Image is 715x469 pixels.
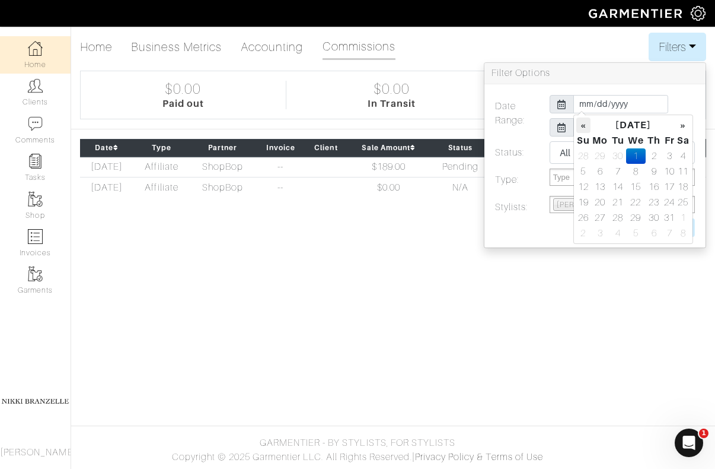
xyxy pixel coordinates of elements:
td: 7 [662,226,676,241]
th: Status [431,139,490,156]
th: « [576,118,590,133]
td: 3 [590,226,610,241]
img: orders-icon-0abe47150d42831381b5fb84f609e132dff9fe21cb692f30cb5eec754e2cba89.png [28,229,43,244]
div: $0.00 [374,81,410,98]
a: Date [95,144,119,152]
td: 25 [676,195,690,210]
td: 24 [662,195,676,210]
td: $189.00 [347,157,431,178]
th: Mo [590,133,610,148]
label: Date Range: [486,95,541,141]
a: Business Metrics [131,35,222,59]
td: [DATE] [80,178,134,198]
td: 21 [610,195,626,210]
th: Invoice [256,139,306,156]
th: Tu [610,133,626,148]
th: [DATE] [590,118,676,133]
div: Paid out [162,98,204,109]
td: 30 [646,210,662,226]
td: 3 [662,148,676,164]
iframe: Intercom live chat [675,429,703,457]
td: 20 [590,195,610,210]
td: 4 [676,148,690,164]
td: 7 [610,164,626,179]
td: 29 [626,210,646,226]
td: 10 [662,164,676,179]
img: clients-icon-6bae9207a08558b7cb47a8932f037763ab4055f8c8b6bfacd5dc20c3e0201464.png [28,78,43,93]
td: 2 [646,148,662,164]
td: 6 [646,226,662,241]
td: -- [256,178,306,198]
td: 5 [626,226,646,241]
td: 12 [576,179,590,195]
div: $0.00 [165,81,201,98]
img: comment-icon-a0a6a9ef722e966f86d9cbdc48e553b5cf19dbc54f86b18d962a5391bc8f6eb6.png [28,116,43,131]
td: 28 [610,210,626,226]
td: 15 [626,179,646,195]
td: 5 [576,164,590,179]
th: Client [305,139,346,156]
td: 16 [646,179,662,195]
td: 26 [576,210,590,226]
td: 9 [646,164,662,179]
span: Copyright © 2025 Garmentier LLC. All Rights Reserved. [172,452,412,462]
td: 14 [610,179,626,195]
td: N/A [431,178,490,198]
label: Type: [486,169,541,191]
td: 28 [576,148,590,164]
td: ShopBop [189,178,256,198]
td: 1 [626,148,646,164]
td: 19 [576,195,590,210]
td: -- [256,157,306,178]
td: 4 [610,226,626,241]
a: Commissions [323,34,396,60]
img: garments-icon-b7da505a4dc4fd61783c78ac3ca0ef83fa9d6f193b1c9dc38574b1d14d53ca28.png [28,267,43,281]
td: 17 [662,179,676,195]
td: Affiliate [134,157,190,178]
th: We [626,133,646,148]
td: 13 [590,179,610,195]
div: In Transit [368,98,416,109]
th: Th [646,133,662,148]
td: 11 [676,164,690,179]
td: 23 [646,195,662,210]
td: 8 [626,164,646,179]
td: 18 [676,179,690,195]
a: Home [80,35,112,59]
td: 8 [676,226,690,241]
td: [DATE] [80,157,134,178]
span: 1 [699,429,708,438]
span: [PERSON_NAME] [557,200,620,209]
td: 31 [662,210,676,226]
label: Status: [486,141,541,169]
th: Partner [189,139,256,156]
label: Stylists: [486,196,541,218]
td: 2 [576,226,590,241]
button: Filters [649,33,706,61]
th: Fr [662,133,676,148]
td: 1 [676,210,690,226]
a: Privacy Policy & Terms of Use [415,452,543,462]
td: 29 [590,148,610,164]
td: Affiliate [134,178,190,198]
img: garments-icon-b7da505a4dc4fd61783c78ac3ca0ef83fa9d6f193b1c9dc38574b1d14d53ca28.png [28,192,43,207]
td: Pending [431,157,490,178]
img: dashboard-icon-dbcd8f5a0b271acd01030246c82b418ddd0df26cd7fceb0bd07c9910d44c42f6.png [28,41,43,56]
td: $0.00 [347,178,431,198]
td: 6 [590,164,610,179]
th: Sa [676,133,690,148]
th: » [676,118,690,133]
td: 27 [590,210,610,226]
img: reminder-icon-8004d30b9f0a5d33ae49ab947aed9ed385cf756f9e5892f1edd6e32f2345188e.png [28,154,43,169]
img: garmentier-logo-header-white-b43fb05a5012e4ada735d5af1a66efaba907eab6374d6393d1fbf88cb4ef424d.png [583,3,691,24]
h3: Filter Options [484,63,706,84]
td: 30 [610,148,626,164]
th: Type [134,139,190,156]
img: gear-icon-white-bd11855cb880d31180b6d7d6211b90ccbf57a29d726f0c71d8c61bd08dd39cc2.png [691,6,706,21]
td: 22 [626,195,646,210]
th: Su [576,133,590,148]
a: Accounting [241,35,304,59]
td: ShopBop [189,157,256,178]
a: Sale Amount [362,144,416,152]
